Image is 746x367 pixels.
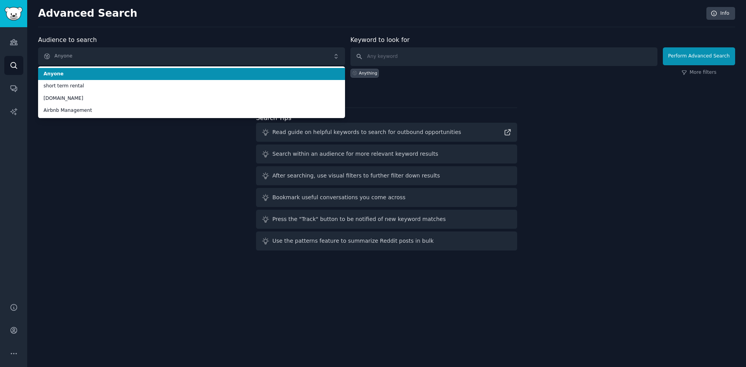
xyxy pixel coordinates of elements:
[38,66,345,118] ul: Anyone
[44,83,340,90] span: short term rental
[272,237,434,245] div: Use the patterns feature to summarize Reddit posts in bulk
[44,71,340,78] span: Anyone
[272,172,440,180] div: After searching, use visual filters to further filter down results
[706,7,735,20] a: Info
[272,193,406,202] div: Bookmark useful conversations you come across
[663,47,735,65] button: Perform Advanced Search
[359,70,377,76] div: Anything
[350,47,657,66] input: Any keyword
[256,114,291,122] label: Search Tips
[38,36,97,43] label: Audience to search
[38,47,345,65] button: Anyone
[44,95,340,102] span: [DOMAIN_NAME]
[5,7,23,21] img: GummySearch logo
[682,69,716,76] a: More filters
[38,7,702,20] h2: Advanced Search
[272,215,446,223] div: Press the "Track" button to be notified of new keyword matches
[272,150,438,158] div: Search within an audience for more relevant keyword results
[44,107,340,114] span: Airbnb Management
[350,36,410,43] label: Keyword to look for
[272,128,461,136] div: Read guide on helpful keywords to search for outbound opportunities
